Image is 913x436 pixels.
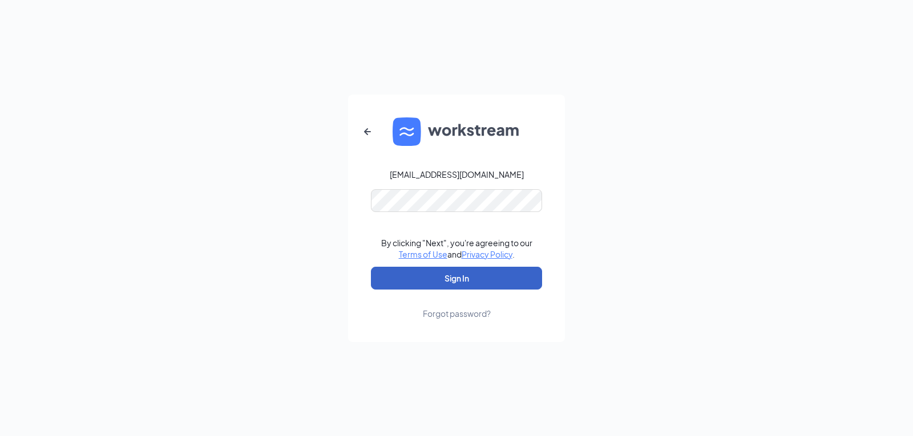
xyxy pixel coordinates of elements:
[462,249,512,259] a: Privacy Policy
[361,125,374,138] svg: ArrowLeftNew
[423,308,491,319] div: Forgot password?
[393,117,520,146] img: WS logo and Workstream text
[423,290,491,319] a: Forgot password?
[371,267,542,290] button: Sign In
[354,118,381,145] button: ArrowLeftNew
[381,237,532,260] div: By clicking "Next", you're agreeing to our and .
[399,249,447,259] a: Terms of Use
[390,169,524,180] div: [EMAIL_ADDRESS][DOMAIN_NAME]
